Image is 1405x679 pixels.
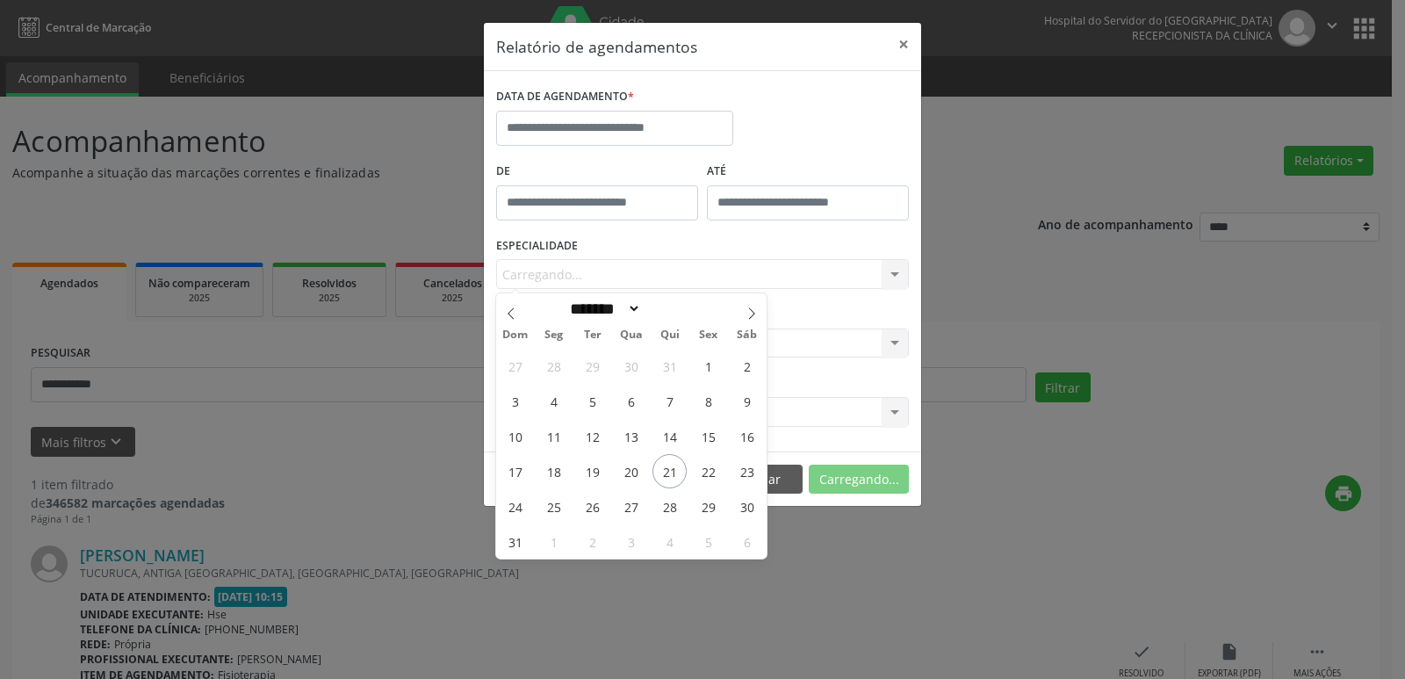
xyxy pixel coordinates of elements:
span: Agosto 26, 2025 [575,489,609,524]
span: Agosto 27, 2025 [614,489,648,524]
span: Agosto 18, 2025 [537,454,571,488]
button: Carregando... [809,465,909,495]
span: Agosto 19, 2025 [575,454,609,488]
span: Setembro 2, 2025 [575,524,609,559]
span: Julho 29, 2025 [575,349,609,383]
input: Year [641,300,699,318]
span: Agosto 28, 2025 [652,489,687,524]
span: Agosto 1, 2025 [691,349,725,383]
h5: Relatório de agendamentos [496,35,697,58]
span: Agosto 25, 2025 [537,489,571,524]
span: Julho 27, 2025 [498,349,532,383]
span: Agosto 17, 2025 [498,454,532,488]
button: Close [886,23,921,66]
span: Agosto 9, 2025 [730,384,764,418]
span: Sáb [728,329,767,341]
span: Agosto 23, 2025 [730,454,764,488]
span: Agosto 7, 2025 [652,384,687,418]
span: Agosto 31, 2025 [498,524,532,559]
span: Agosto 20, 2025 [614,454,648,488]
span: Agosto 10, 2025 [498,419,532,453]
span: Julho 31, 2025 [652,349,687,383]
span: Setembro 5, 2025 [691,524,725,559]
span: Qua [612,329,651,341]
span: Seg [535,329,573,341]
span: Setembro 6, 2025 [730,524,764,559]
span: Agosto 30, 2025 [730,489,764,524]
span: Julho 28, 2025 [537,349,571,383]
span: Agosto 5, 2025 [575,384,609,418]
span: Setembro 4, 2025 [652,524,687,559]
span: Agosto 13, 2025 [614,419,648,453]
span: Agosto 2, 2025 [730,349,764,383]
span: Agosto 22, 2025 [691,454,725,488]
span: Agosto 3, 2025 [498,384,532,418]
span: Agosto 21, 2025 [652,454,687,488]
label: DATA DE AGENDAMENTO [496,83,634,111]
span: Agosto 14, 2025 [652,419,687,453]
span: Agosto 24, 2025 [498,489,532,524]
select: Month [564,300,641,318]
span: Dom [496,329,535,341]
span: Agosto 6, 2025 [614,384,648,418]
label: De [496,158,698,185]
span: Setembro 1, 2025 [537,524,571,559]
span: Agosto 12, 2025 [575,419,609,453]
label: ATÉ [707,158,909,185]
label: ESPECIALIDADE [496,233,578,260]
span: Qui [651,329,689,341]
span: Agosto 11, 2025 [537,419,571,453]
span: Agosto 16, 2025 [730,419,764,453]
span: Sex [689,329,728,341]
span: Julho 30, 2025 [614,349,648,383]
span: Agosto 4, 2025 [537,384,571,418]
span: Agosto 29, 2025 [691,489,725,524]
span: Ter [573,329,612,341]
span: Setembro 3, 2025 [614,524,648,559]
span: Agosto 8, 2025 [691,384,725,418]
span: Agosto 15, 2025 [691,419,725,453]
